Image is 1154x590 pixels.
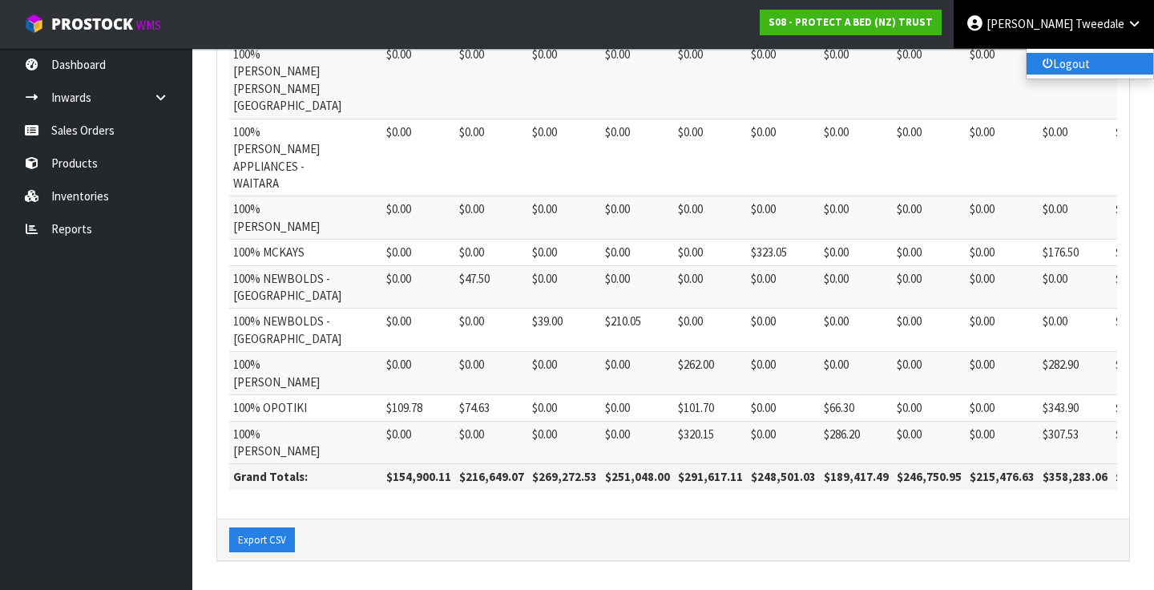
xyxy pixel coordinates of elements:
[136,18,161,33] small: WMS
[966,42,1039,119] td: $0.00
[229,119,345,196] td: 100% [PERSON_NAME] APPLIANCES - WAITARA
[747,464,820,490] th: $248,501.03
[820,352,893,395] td: $0.00
[747,42,820,119] td: $0.00
[820,196,893,240] td: $0.00
[966,196,1039,240] td: $0.00
[601,352,674,395] td: $0.00
[674,42,747,119] td: $0.00
[747,196,820,240] td: $0.00
[528,265,601,309] td: $0.00
[455,265,528,309] td: $47.50
[747,395,820,421] td: $0.00
[1039,119,1112,196] td: $0.00
[229,352,345,395] td: 100% [PERSON_NAME]
[747,119,820,196] td: $0.00
[382,265,455,309] td: $0.00
[528,196,601,240] td: $0.00
[1039,421,1112,464] td: $307.53
[820,42,893,119] td: $0.00
[455,119,528,196] td: $0.00
[528,352,601,395] td: $0.00
[382,240,455,265] td: $0.00
[528,395,601,421] td: $0.00
[674,240,747,265] td: $0.00
[893,42,966,119] td: $0.00
[820,464,893,490] th: $189,417.49
[747,421,820,464] td: $0.00
[747,352,820,395] td: $0.00
[528,240,601,265] td: $0.00
[229,464,382,490] th: Grand Totals:
[601,421,674,464] td: $0.00
[769,15,933,29] strong: S08 - PROTECT A BED (NZ) TRUST
[1039,395,1112,421] td: $343.90
[966,395,1039,421] td: $0.00
[24,14,44,34] img: cube-alt.png
[1039,240,1112,265] td: $176.50
[820,309,893,352] td: $0.00
[51,14,133,34] span: ProStock
[987,16,1073,31] span: [PERSON_NAME]
[229,196,345,240] td: 100% [PERSON_NAME]
[382,119,455,196] td: $0.00
[966,464,1039,490] th: $215,476.63
[1039,464,1112,490] th: $358,283.06
[820,119,893,196] td: $0.00
[455,42,528,119] td: $0.00
[966,265,1039,309] td: $0.00
[1039,42,1112,119] td: $0.00
[893,119,966,196] td: $0.00
[229,240,345,265] td: 100% MCKAYS
[229,265,345,309] td: 100% NEWBOLDS - [GEOGRAPHIC_DATA]
[674,265,747,309] td: $0.00
[966,240,1039,265] td: $0.00
[966,421,1039,464] td: $0.00
[382,421,455,464] td: $0.00
[455,196,528,240] td: $0.00
[966,309,1039,352] td: $0.00
[455,464,528,490] th: $216,649.07
[674,196,747,240] td: $0.00
[893,265,966,309] td: $0.00
[674,395,747,421] td: $101.70
[747,265,820,309] td: $0.00
[674,352,747,395] td: $262.00
[229,309,345,352] td: 100% NEWBOLDS - [GEOGRAPHIC_DATA]
[382,352,455,395] td: $0.00
[528,464,601,490] th: $269,272.53
[1039,196,1112,240] td: $0.00
[674,309,747,352] td: $0.00
[382,309,455,352] td: $0.00
[601,196,674,240] td: $0.00
[1075,16,1124,31] span: Tweedale
[455,421,528,464] td: $0.00
[674,119,747,196] td: $0.00
[528,309,601,352] td: $39.00
[382,196,455,240] td: $0.00
[893,196,966,240] td: $0.00
[674,421,747,464] td: $320.15
[820,421,893,464] td: $286.20
[528,119,601,196] td: $0.00
[382,42,455,119] td: $0.00
[382,395,455,421] td: $109.78
[601,395,674,421] td: $0.00
[455,395,528,421] td: $74.63
[1039,309,1112,352] td: $0.00
[893,464,966,490] th: $246,750.95
[747,309,820,352] td: $0.00
[966,352,1039,395] td: $0.00
[747,240,820,265] td: $323.05
[455,309,528,352] td: $0.00
[455,240,528,265] td: $0.00
[382,464,455,490] th: $154,900.11
[966,119,1039,196] td: $0.00
[601,119,674,196] td: $0.00
[1039,265,1112,309] td: $0.00
[601,265,674,309] td: $0.00
[229,395,345,421] td: 100% OPOTIKI
[820,395,893,421] td: $66.30
[229,527,295,553] button: Export CSV
[601,42,674,119] td: $0.00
